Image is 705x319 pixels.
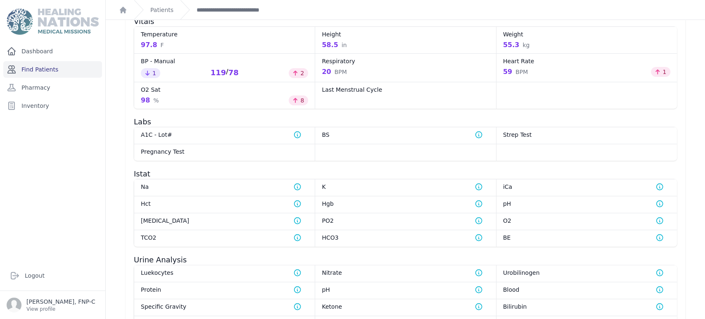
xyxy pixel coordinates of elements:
[134,117,151,126] span: Labs
[515,68,528,76] span: BPM
[651,67,670,77] div: 1
[26,306,95,312] p: View profile
[141,57,308,65] dt: BP - Manual
[141,40,164,50] div: 97.8
[289,95,308,105] div: 8
[141,233,308,242] dt: TCO2
[503,40,529,50] div: 55.3
[134,17,154,26] span: Vitals
[522,41,529,49] span: kg
[141,86,308,94] dt: O2 Sat
[503,30,670,38] dt: Weight
[3,98,102,114] a: Inventory
[322,217,489,225] dt: PO2
[322,200,489,208] dt: Hgb
[322,86,489,94] dt: Last Menstrual Cycle
[342,41,347,49] span: in
[322,40,347,50] div: 58.5
[228,67,239,79] div: 78
[141,200,308,208] dt: Hct
[7,267,99,284] a: Logout
[503,200,670,208] dt: pH
[141,95,159,105] div: 98
[141,30,308,38] dt: Temperature
[335,68,347,76] span: BPM
[141,148,308,156] dt: Pregnancy Test
[141,302,308,311] dt: Specific Gravity
[7,298,99,312] a: [PERSON_NAME], FNP-C View profile
[322,233,489,242] dt: HCO3
[503,233,670,242] dt: BE
[211,67,239,79] div: /
[26,298,95,306] p: [PERSON_NAME], FNP-C
[322,302,489,311] dt: Ketone
[141,68,160,78] div: 1
[322,183,489,191] dt: K
[503,131,670,139] dt: Strep Test
[503,302,670,311] dt: Bilirubin
[153,96,159,105] span: %
[141,286,308,294] dt: Protein
[322,131,489,139] dt: BS
[503,57,670,65] dt: Heart Rate
[289,68,308,78] div: 2
[141,269,308,277] dt: Luekocytes
[141,183,308,191] dt: Na
[503,183,670,191] dt: iCa
[3,43,102,60] a: Dashboard
[503,269,670,277] dt: Urobilinogen
[3,79,102,96] a: Pharmacy
[134,169,150,178] span: Istat
[160,41,164,49] span: F
[322,67,347,77] div: 20
[503,67,528,77] div: 59
[322,30,489,38] dt: Height
[503,286,670,294] dt: Blood
[211,67,226,79] div: 119
[141,131,308,139] dt: A1C - Lot#
[322,286,489,294] dt: pH
[3,61,102,78] a: Find Patients
[134,255,187,264] span: Urine Analysis
[322,269,489,277] dt: Nitrate
[150,6,173,14] a: Patients
[322,57,489,65] dt: Respiratory
[141,217,308,225] dt: [MEDICAL_DATA]
[503,217,670,225] dt: O2
[7,8,98,35] img: Medical Missions EMR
